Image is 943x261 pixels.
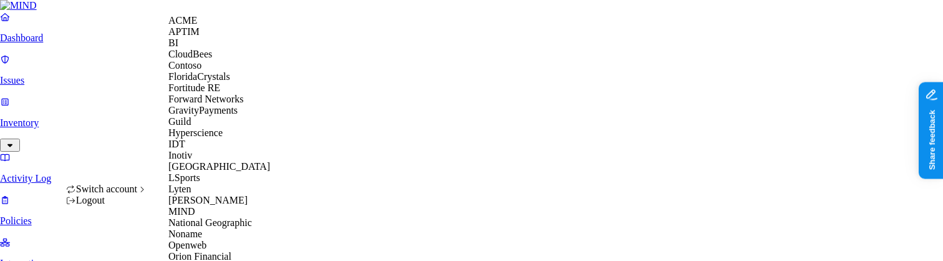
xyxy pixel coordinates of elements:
[168,150,192,160] span: Inotiv
[168,82,220,93] span: Fortitude RE
[168,206,195,217] span: MIND
[168,240,206,250] span: Openweb
[168,15,197,26] span: ACME
[168,37,178,48] span: BI
[168,105,238,116] span: GravityPayments
[168,172,200,183] span: LSports
[168,217,252,228] span: National Geographic
[66,195,148,206] div: Logout
[168,71,230,82] span: FloridaCrystals
[168,195,248,205] span: [PERSON_NAME]
[168,139,185,149] span: IDT
[168,161,270,172] span: [GEOGRAPHIC_DATA]
[76,184,137,194] span: Switch account
[168,127,223,138] span: Hyperscience
[168,49,212,59] span: CloudBees
[168,26,200,37] span: APTIM
[168,184,191,194] span: Lyten
[168,116,191,127] span: Guild
[168,60,201,71] span: Contoso
[168,94,243,104] span: Forward Networks
[168,229,202,239] span: Noname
